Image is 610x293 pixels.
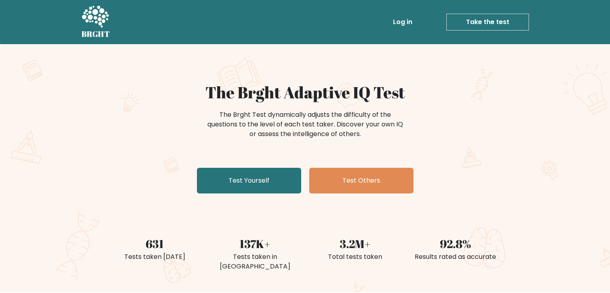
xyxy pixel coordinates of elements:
[109,83,501,102] h1: The Brght Adaptive IQ Test
[210,252,300,271] div: Tests taken in [GEOGRAPHIC_DATA]
[410,252,501,262] div: Results rated as accurate
[446,14,529,31] a: Take the test
[310,252,401,262] div: Total tests taken
[309,168,413,193] a: Test Others
[81,3,110,41] a: BRGHT
[210,235,300,252] div: 137K+
[310,235,401,252] div: 3.2M+
[390,14,415,30] a: Log in
[197,168,301,193] a: Test Yourself
[81,29,110,39] h5: BRGHT
[109,235,200,252] div: 631
[205,110,405,139] div: The Brght Test dynamically adjusts the difficulty of the questions to the level of each test take...
[109,252,200,262] div: Tests taken [DATE]
[410,235,501,252] div: 92.8%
